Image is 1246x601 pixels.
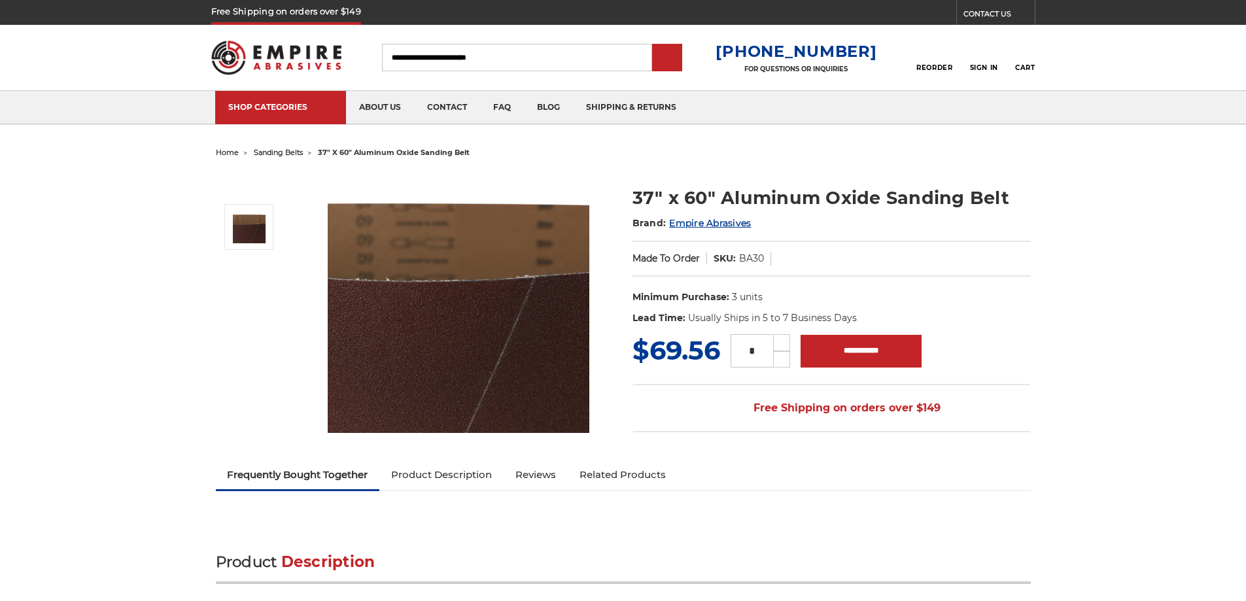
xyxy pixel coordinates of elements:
[480,91,524,124] a: faq
[216,148,239,157] a: home
[1015,63,1035,72] span: Cart
[970,63,998,72] span: Sign In
[916,43,952,71] a: Reorder
[228,102,333,112] div: SHOP CATEGORIES
[216,460,380,489] a: Frequently Bought Together
[318,148,470,157] span: 37" x 60" aluminum oxide sanding belt
[568,460,678,489] a: Related Products
[632,185,1031,211] h1: 37" x 60" Aluminum Oxide Sanding Belt
[669,217,751,229] a: Empire Abrasives
[1015,43,1035,72] a: Cart
[573,91,689,124] a: shipping & returns
[379,460,504,489] a: Product Description
[688,311,857,325] dd: Usually Ships in 5 to 7 Business Days
[716,42,876,61] a: [PHONE_NUMBER]
[281,553,375,571] span: Description
[716,65,876,73] p: FOR QUESTIONS OR INQUIRIES
[233,211,266,243] img: 37" x 60" Aluminum Oxide Sanding Belt
[654,45,680,71] input: Submit
[739,252,764,266] dd: BA30
[963,7,1035,25] a: CONTACT US
[632,290,729,304] dt: Minimum Purchase:
[346,91,414,124] a: about us
[632,252,700,264] span: Made To Order
[632,311,685,325] dt: Lead Time:
[328,171,589,433] img: 37" x 60" Aluminum Oxide Sanding Belt
[504,460,568,489] a: Reviews
[216,553,277,571] span: Product
[916,63,952,72] span: Reorder
[211,32,342,83] img: Empire Abrasives
[632,334,720,366] span: $69.56
[254,148,303,157] a: sanding belts
[632,217,666,229] span: Brand:
[524,91,573,124] a: blog
[714,252,736,266] dt: SKU:
[732,290,763,304] dd: 3 units
[722,395,941,421] span: Free Shipping on orders over $149
[414,91,480,124] a: contact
